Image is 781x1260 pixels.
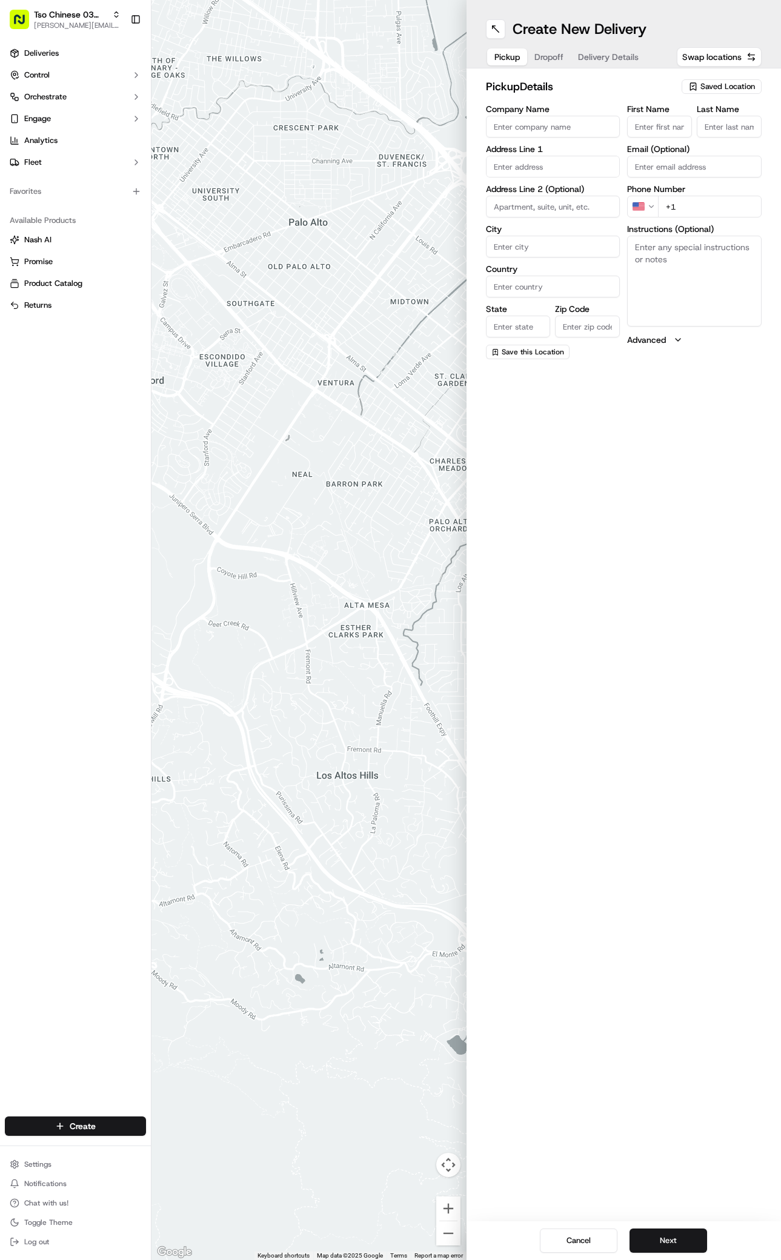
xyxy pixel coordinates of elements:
[502,347,564,357] span: Save this Location
[578,51,639,63] span: Delivery Details
[168,220,193,230] span: [DATE]
[5,1195,146,1212] button: Chat with us!
[682,51,742,63] span: Swap locations
[107,188,132,197] span: [DATE]
[5,153,146,172] button: Fleet
[486,116,620,138] input: Enter company name
[24,113,51,124] span: Engage
[513,19,646,39] h1: Create New Delivery
[414,1252,463,1259] a: Report a map error
[24,234,52,245] span: Nash AI
[486,276,620,297] input: Enter country
[10,234,141,245] a: Nash AI
[494,51,520,63] span: Pickup
[697,116,762,138] input: Enter last name
[24,256,53,267] span: Promise
[258,1252,310,1260] button: Keyboard shortcuts
[5,1116,146,1136] button: Create
[700,81,755,92] span: Saved Location
[5,252,146,271] button: Promise
[5,1214,146,1231] button: Toggle Theme
[24,1159,52,1169] span: Settings
[682,78,762,95] button: Saved Location
[486,105,620,113] label: Company Name
[486,345,570,359] button: Save this Location
[12,176,32,196] img: Charles Folsom
[5,1233,146,1250] button: Log out
[317,1252,383,1259] span: Map data ©2025 Google
[630,1228,707,1253] button: Next
[24,300,52,311] span: Returns
[24,1218,73,1227] span: Toggle Theme
[12,272,22,282] div: 📗
[24,271,93,283] span: Knowledge Base
[24,91,67,102] span: Orchestrate
[677,47,762,67] button: Swap locations
[12,12,36,36] img: Nash
[12,209,32,228] img: Antonia (Store Manager)
[627,225,762,233] label: Instructions (Optional)
[10,256,141,267] a: Promise
[555,316,620,337] input: Enter zip code
[70,1120,96,1132] span: Create
[627,116,692,138] input: Enter first name
[5,182,146,201] div: Favorites
[12,157,81,167] div: Past conversations
[5,44,146,63] a: Deliveries
[627,334,762,346] button: Advanced
[24,188,34,198] img: 1736555255976-a54dd68f-1ca7-489b-9aae-adbdc363a1c4
[24,135,58,146] span: Analytics
[101,188,105,197] span: •
[24,48,59,59] span: Deliveries
[436,1153,460,1177] button: Map camera controls
[486,305,551,313] label: State
[627,145,762,153] label: Email (Optional)
[5,274,146,293] button: Product Catalog
[5,65,146,85] button: Control
[627,185,762,193] label: Phone Number
[34,21,121,30] button: [PERSON_NAME][EMAIL_ADDRESS][DOMAIN_NAME]
[24,278,82,289] span: Product Catalog
[486,236,620,257] input: Enter city
[5,1175,146,1192] button: Notifications
[5,211,146,230] div: Available Products
[697,105,762,113] label: Last Name
[436,1196,460,1221] button: Zoom in
[188,155,221,170] button: See all
[627,105,692,113] label: First Name
[121,300,147,310] span: Pylon
[658,196,762,217] input: Enter phone number
[32,78,218,91] input: Got a question? Start typing here...
[486,316,551,337] input: Enter state
[10,300,141,311] a: Returns
[24,1179,67,1189] span: Notifications
[85,300,147,310] a: Powered byPylon
[24,1198,68,1208] span: Chat with us!
[25,116,47,138] img: 8571987876998_91fb9ceb93ad5c398215_72.jpg
[390,1252,407,1259] a: Terms (opens in new tab)
[5,109,146,128] button: Engage
[5,5,125,34] button: Tso Chinese 03 TsoCo[PERSON_NAME][EMAIL_ADDRESS][DOMAIN_NAME]
[5,230,146,250] button: Nash AI
[55,116,199,128] div: Start new chat
[155,1244,194,1260] a: Open this area in Google Maps (opens a new window)
[5,296,146,315] button: Returns
[34,8,107,21] button: Tso Chinese 03 TsoCo
[12,116,34,138] img: 1736555255976-a54dd68f-1ca7-489b-9aae-adbdc363a1c4
[10,278,141,289] a: Product Catalog
[486,225,620,233] label: City
[24,70,50,81] span: Control
[486,78,675,95] h2: pickup Details
[486,145,620,153] label: Address Line 1
[534,51,563,63] span: Dropoff
[486,156,620,177] input: Enter address
[206,119,221,134] button: Start new chat
[436,1221,460,1245] button: Zoom out
[627,334,666,346] label: Advanced
[55,128,167,138] div: We're available if you need us!
[98,266,199,288] a: 💻API Documentation
[627,156,762,177] input: Enter email address
[486,185,620,193] label: Address Line 2 (Optional)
